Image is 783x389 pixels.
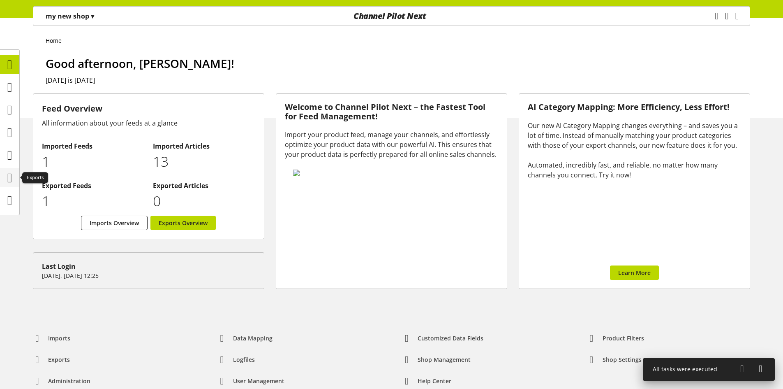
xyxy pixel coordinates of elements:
a: Imports Overview [81,216,148,230]
h2: Imported Articles [153,141,255,151]
a: Learn More [610,266,659,280]
a: Shop Settings [581,352,648,367]
a: Logfiles [211,352,261,367]
h2: [DATE] is [DATE] [46,75,750,85]
h2: Imported Feeds [42,141,144,151]
p: [DATE], [DATE] 12:25 [42,271,255,280]
a: Product Filters [581,331,651,346]
span: Shop Management [418,355,471,364]
span: User Management [233,377,284,385]
span: Good afternoon, [PERSON_NAME]! [46,56,234,71]
img: 78e1b9dcff1e8392d83655fcfc870417.svg [293,170,488,176]
div: Import your product feed, manage your channels, and effortlessly optimize your product data with ... [285,130,498,159]
span: ▾ [91,12,94,21]
h3: AI Category Mapping: More Efficiency, Less Effort! [528,102,741,112]
p: 13 [153,151,255,172]
a: Help center [396,374,458,389]
h2: Exported Articles [153,181,255,191]
div: Last Login [42,261,255,271]
a: Imports [26,331,77,346]
a: Data Mapping [211,331,279,346]
a: Exports [26,352,76,367]
p: my new shop [46,11,94,21]
h3: Welcome to Channel Pilot Next – the Fastest Tool for Feed Management! [285,102,498,121]
h2: Exported Feeds [42,181,144,191]
span: All tasks were executed [653,365,717,373]
span: Exports [48,355,70,364]
a: Exports Overview [150,216,216,230]
span: Logfiles [233,355,255,364]
span: Imports [48,334,70,342]
a: Administration [26,374,97,389]
a: User Management [211,374,291,389]
span: Learn More [618,268,651,277]
span: Data Mapping [233,334,273,342]
span: Shop Settings [603,355,642,364]
div: All information about your feeds at a glance [42,118,255,128]
div: Our new AI Category Mapping changes everything – and saves you a lot of time. Instead of manually... [528,121,741,180]
span: Help center [418,377,451,385]
div: Exports [22,172,48,184]
p: 1 [42,151,144,172]
span: Imports Overview [90,219,139,227]
span: Product Filters [603,334,644,342]
p: 1 [42,191,144,212]
span: Administration [48,377,90,385]
span: Customized Data Fields [418,334,483,342]
h3: Feed Overview [42,102,255,115]
span: Exports Overview [159,219,208,227]
p: 0 [153,191,255,212]
a: Shop Management [396,352,477,367]
a: Customized Data Fields [396,331,490,346]
nav: main navigation [33,6,750,26]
